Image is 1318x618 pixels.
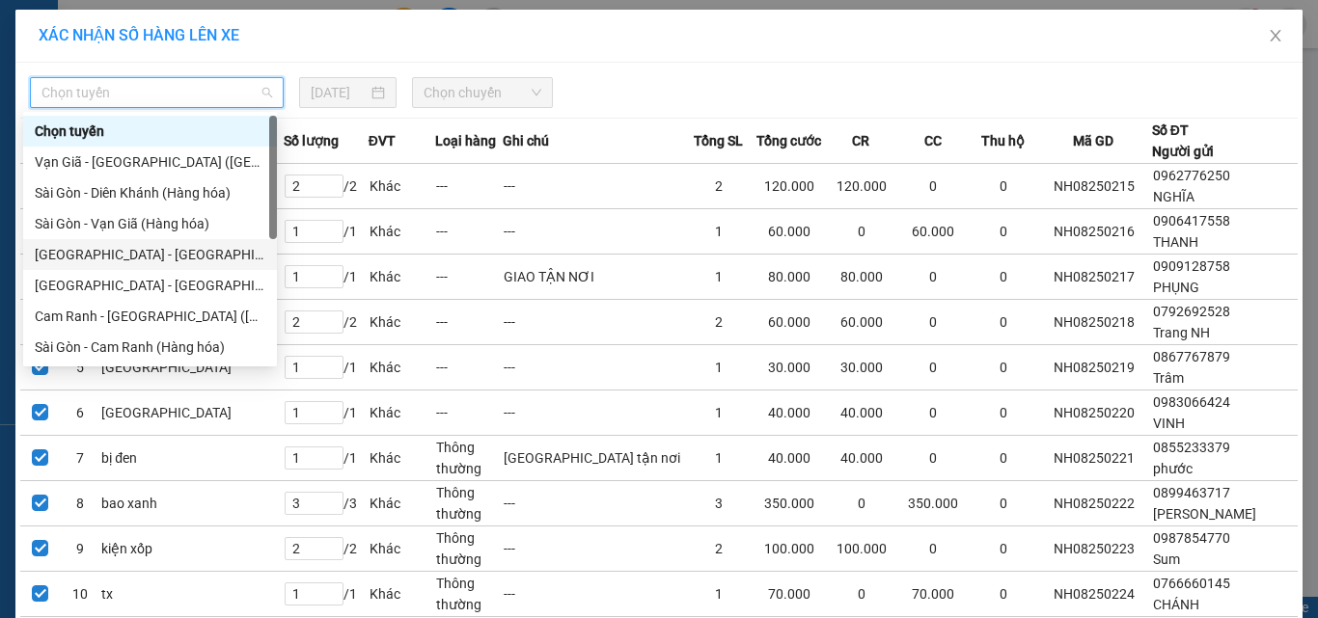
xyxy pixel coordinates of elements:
[369,481,435,526] td: Khác
[825,209,897,255] td: 0
[1153,416,1185,431] span: VINH
[897,526,970,572] td: 0
[1153,189,1194,204] span: NGHĨA
[35,213,265,234] div: Sài Gòn - Vạn Giã (Hàng hóa)
[311,82,367,103] input: 15/08/2025
[897,572,970,617] td: 70.000
[435,436,502,481] td: Thông thường
[16,16,46,37] span: Gửi:
[369,436,435,481] td: Khác
[23,270,277,301] div: Sài Gòn - Ninh Hòa (Hàng hóa)
[23,332,277,363] div: Sài Gòn - Cam Ranh (Hàng hóa)
[503,481,686,526] td: ---
[753,255,825,300] td: 80.000
[1153,168,1230,183] span: 0962776250
[35,244,265,265] div: [GEOGRAPHIC_DATA] - [GEOGRAPHIC_DATA] (Hàng hóa)
[1036,572,1151,617] td: NH08250224
[503,255,686,300] td: GIAO TẬN NƠI
[825,300,897,345] td: 60.000
[970,572,1036,617] td: 0
[1153,304,1230,319] span: 0792692528
[1153,576,1230,591] span: 0766660145
[435,209,502,255] td: ---
[369,526,435,572] td: Khác
[284,209,368,255] td: / 1
[1153,461,1193,476] span: phước
[897,209,970,255] td: 60.000
[686,390,753,436] td: 1
[1036,436,1151,481] td: NH08250221
[100,345,284,390] td: [GEOGRAPHIC_DATA]
[369,390,435,436] td: Khác
[35,151,265,173] div: Vạn Giã - [GEOGRAPHIC_DATA] ([GEOGRAPHIC_DATA])
[100,436,284,481] td: bị đen
[970,164,1036,209] td: 0
[503,345,686,390] td: ---
[100,526,284,572] td: kiện xốp
[369,300,435,345] td: Khác
[61,481,101,526] td: 8
[686,164,753,209] td: 2
[1036,300,1151,345] td: NH08250218
[284,436,368,481] td: / 1
[61,345,101,390] td: 5
[970,300,1036,345] td: 0
[970,345,1036,390] td: 0
[14,123,73,144] span: Đã thu :
[1153,485,1230,500] span: 0899463717
[897,255,970,300] td: 0
[369,255,435,300] td: Khác
[1153,234,1198,250] span: THANH
[753,481,825,526] td: 350.000
[970,255,1036,300] td: 0
[686,345,753,390] td: 1
[897,481,970,526] td: 350.000
[284,300,368,345] td: / 2
[503,572,686,617] td: ---
[897,300,970,345] td: 0
[435,526,502,572] td: Thông thường
[1036,345,1151,390] td: NH08250219
[1153,280,1199,295] span: PHỤNG
[753,436,825,481] td: 40.000
[503,209,686,255] td: ---
[35,182,265,203] div: Sài Gòn - Diên Khánh (Hàng hóa)
[825,345,897,390] td: 30.000
[1036,390,1151,436] td: NH08250220
[753,209,825,255] td: 60.000
[369,164,435,209] td: Khác
[1036,481,1151,526] td: NH08250222
[435,164,502,209] td: ---
[1153,213,1230,228] span: 0906417558
[753,345,825,390] td: 30.000
[686,572,753,617] td: 1
[1036,526,1151,572] td: NH08250223
[226,16,272,37] span: Nhận:
[35,275,265,296] div: [GEOGRAPHIC_DATA] - [GEOGRAPHIC_DATA] ([GEOGRAPHIC_DATA])
[61,436,101,481] td: 7
[686,255,753,300] td: 1
[503,390,686,436] td: ---
[369,130,396,151] span: ĐVT
[1268,28,1283,43] span: close
[23,208,277,239] div: Sài Gòn - Vạn Giã (Hàng hóa)
[226,60,380,83] div: khải
[100,390,284,436] td: [GEOGRAPHIC_DATA]
[41,78,272,107] span: Chọn tuyến
[1153,349,1230,364] span: 0867767879
[369,572,435,617] td: Khác
[897,164,970,209] td: 0
[61,572,101,617] td: 10
[61,390,101,436] td: 6
[23,177,277,208] div: Sài Gòn - Diên Khánh (Hàng hóa)
[35,336,265,358] div: Sài Gòn - Cam Ranh (Hàng hóa)
[924,130,942,151] span: CC
[435,255,502,300] td: ---
[756,130,821,151] span: Tổng cước
[970,209,1036,255] td: 0
[435,345,502,390] td: ---
[1036,209,1151,255] td: NH08250216
[897,390,970,436] td: 0
[284,526,368,572] td: / 2
[16,83,212,110] div: 0855233379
